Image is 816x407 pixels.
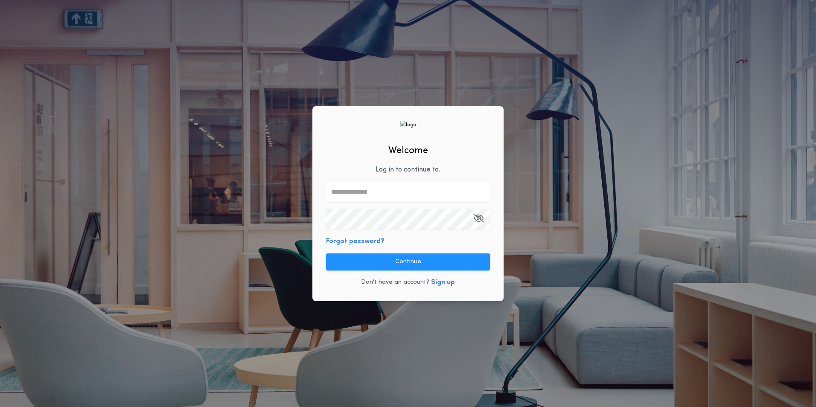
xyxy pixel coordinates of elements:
button: Continue [326,253,490,270]
img: logo [400,121,416,129]
p: Don't have an account? [361,278,429,287]
h2: Welcome [388,144,428,158]
button: Sign up [431,277,455,288]
p: Log in to continue to . [376,165,440,175]
button: Forgot password? [326,236,385,247]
